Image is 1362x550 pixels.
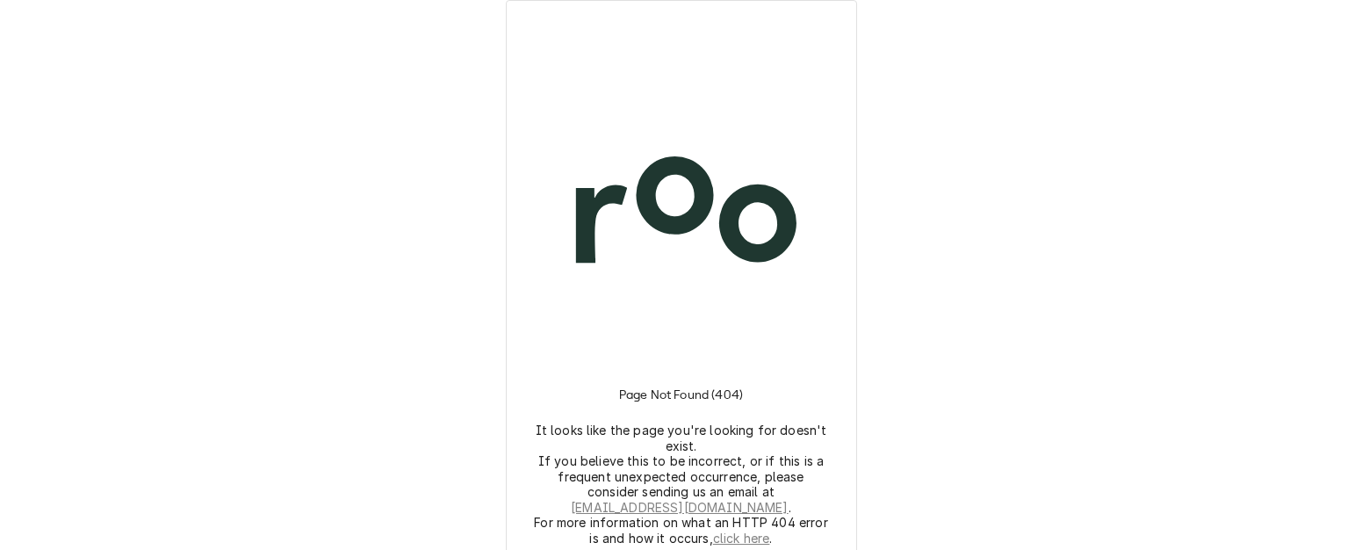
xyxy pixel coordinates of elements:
div: Instructions [528,366,835,546]
h3: Page Not Found (404) [619,366,743,423]
div: Logo and Instructions Container [528,22,835,546]
a: click here [713,531,770,546]
p: For more information on what an HTTP 404 error is and how it occurs, . [534,515,829,546]
img: Logo [528,59,835,366]
p: If you believe this to be incorrect, or if this is a frequent unexpected occurrence, please consi... [534,453,829,515]
p: It looks like the page you're looking for doesn't exist. [534,423,829,453]
a: [EMAIL_ADDRESS][DOMAIN_NAME] [571,500,788,516]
